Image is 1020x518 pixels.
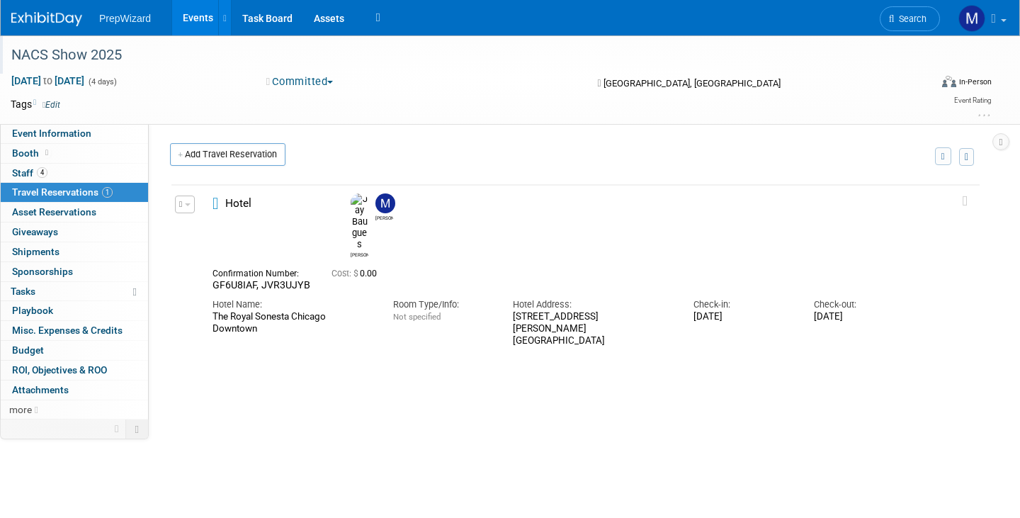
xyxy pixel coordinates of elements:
[393,312,441,322] span: Not specified
[331,269,382,278] span: 0.00
[12,305,53,316] span: Playbook
[958,77,992,87] div: In-Person
[1,144,148,163] a: Booth
[12,167,47,179] span: Staff
[12,384,69,395] span: Attachments
[99,13,151,24] span: PrepWizard
[41,75,55,86] span: to
[12,344,44,356] span: Budget
[1,183,148,202] a: Travel Reservations1
[941,152,945,162] i: Filter by Traveler
[1,361,148,380] a: ROI, Objectives & ROO
[126,420,148,438] td: Toggle Event Tabs
[1,242,148,261] a: Shipments
[894,13,926,24] span: Search
[1,321,148,340] a: Misc. Expenses & Credits
[351,193,368,250] img: Jay Baugues
[1,124,148,143] a: Event Information
[212,311,372,335] div: The Royal Sonesta Chicago Downtown
[12,246,59,257] span: Shipments
[513,298,672,311] div: Hotel Address:
[6,43,908,68] div: NACS Show 2025
[11,74,85,87] span: [DATE] [DATE]
[12,147,51,159] span: Booth
[12,226,58,237] span: Giveaways
[12,206,96,218] span: Asset Reservations
[12,186,113,198] span: Travel Reservations
[170,143,285,166] a: Add Travel Reservation
[1,282,148,301] a: Tasks
[11,97,60,111] td: Tags
[1,203,148,222] a: Asset Reservations
[1,301,148,320] a: Playbook
[1,381,148,400] a: Attachments
[225,197,251,210] span: Hotel
[12,325,123,336] span: Misc. Expenses & Credits
[42,147,51,158] span: Booth not reserved yet
[212,279,310,291] span: GF6U8IAF, JVR3UJYB
[11,12,82,26] img: ExhibitDay
[212,298,372,311] div: Hotel Name:
[954,97,991,104] div: Event Rating
[42,100,60,110] a: Edit
[942,76,956,87] img: Format-Inperson.png
[958,5,985,32] img: Matt Sanders
[814,298,913,311] div: Check-out:
[1,341,148,360] a: Budget
[693,311,793,323] div: [DATE]
[331,269,360,278] span: Cost: $
[108,420,126,438] td: Personalize Event Tab Strip
[212,264,310,279] div: Confirmation Number:
[814,311,913,323] div: [DATE]
[603,78,781,89] span: [GEOGRAPHIC_DATA], [GEOGRAPHIC_DATA]
[1,164,148,183] a: Staff4
[375,213,393,221] div: Matt Sanders
[212,196,218,212] i: Hotel
[87,77,117,86] span: (4 days)
[12,364,107,376] span: ROI, Objectives & ROO
[11,286,35,297] span: Tasks
[375,193,395,213] img: Matt Sanders
[693,298,793,311] div: Check-in:
[1,223,148,242] a: Giveaways
[393,298,492,311] div: Room Type/Info:
[37,167,47,178] span: 4
[12,266,73,277] span: Sponsorships
[351,250,368,258] div: Jay Baugues
[372,193,397,221] div: Matt Sanders
[102,187,113,198] span: 1
[513,311,672,347] div: [STREET_ADDRESS][PERSON_NAME] [GEOGRAPHIC_DATA]
[12,128,91,139] span: Event Information
[261,74,339,89] button: Committed
[347,193,372,259] div: Jay Baugues
[9,404,32,415] span: more
[963,194,968,208] i: Click and drag to move item
[1,262,148,281] a: Sponsorships
[1,400,148,420] a: more
[846,74,992,95] div: Event Format
[880,6,941,31] a: Search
